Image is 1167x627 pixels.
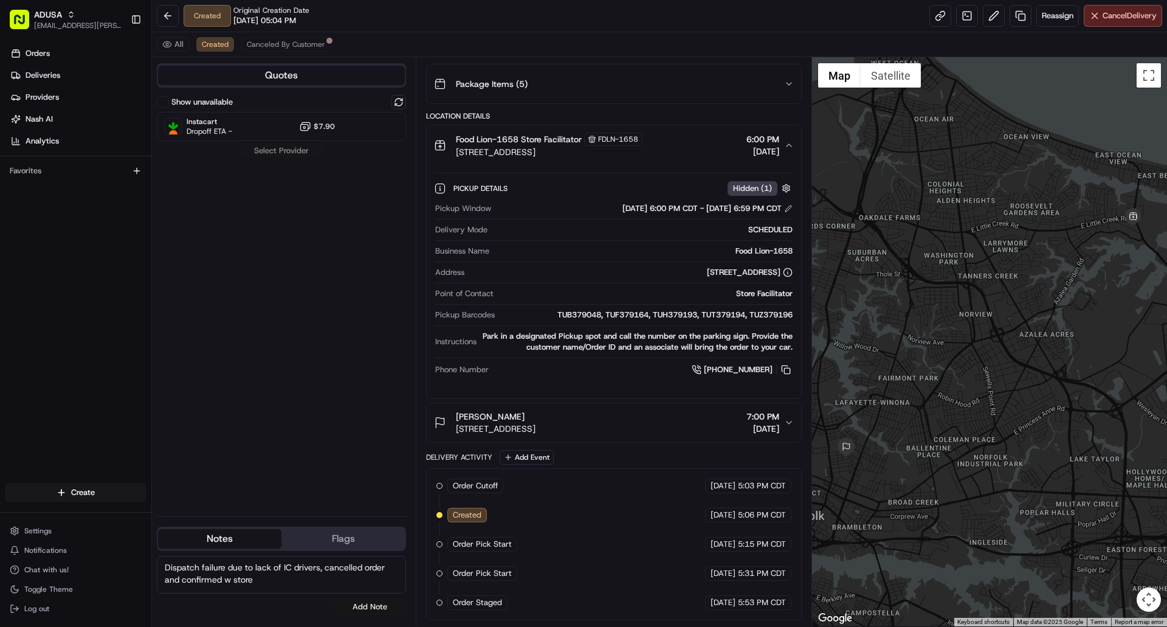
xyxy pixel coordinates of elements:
span: Original Creation Date [233,5,309,15]
input: Clear [32,78,201,91]
span: Analytics [26,136,59,147]
div: Delivery Activity [426,452,492,462]
span: Phone Number [435,364,489,375]
button: Hidden (1) [728,181,794,196]
button: ADUSA[EMAIL_ADDRESS][PERSON_NAME][DOMAIN_NAME] [5,5,126,34]
span: Order Cutoff [453,480,498,491]
button: Canceled By Customer [241,37,331,52]
a: 💻API Documentation [98,171,200,193]
span: Order Staged [453,597,502,608]
button: Settings [5,522,146,539]
span: Settings [24,526,52,536]
span: [DATE] [711,480,735,491]
button: Flags [281,529,405,549]
span: Pylon [121,206,147,215]
button: [EMAIL_ADDRESS][PERSON_NAME][DOMAIN_NAME] [34,21,121,30]
button: Quotes [158,66,405,85]
img: 1736555255976-a54dd68f-1ca7-489b-9aae-adbdc363a1c4 [12,116,34,138]
div: SCHEDULED [492,224,792,235]
span: Orders [26,48,50,59]
button: Notes [158,529,281,549]
span: [PHONE_NUMBER] [704,364,773,375]
label: Show unavailable [171,97,233,108]
div: Food Lion-1658 Store FacilitatorFDLN-1658[STREET_ADDRESS]6:00 PM[DATE] [427,165,800,398]
span: Providers [26,92,59,103]
span: Map data ©2025 Google [1017,618,1083,625]
span: Order Pick Start [453,539,512,550]
a: 📗Knowledge Base [7,171,98,193]
button: All [157,37,189,52]
a: Nash AI [5,109,151,129]
span: Deliveries [26,70,60,81]
a: Terms (opens in new tab) [1090,618,1107,625]
span: Pickup Details [453,184,510,193]
button: Toggle Theme [5,581,146,598]
button: Show street map [818,63,861,88]
span: Chat with us! [24,565,69,575]
textarea: Dispatch failure due to lack of IC drivers, cancelled order and confirmed w store [157,556,406,594]
span: 5:06 PM CDT [738,510,786,521]
button: $7.90 [299,120,335,133]
span: Instacart [187,117,232,126]
a: [PHONE_NUMBER] [692,363,793,376]
span: Instructions [435,336,477,347]
span: API Documentation [115,176,195,189]
span: 5:03 PM CDT [738,480,786,491]
button: Chat with us! [5,561,146,578]
span: [DATE] [711,510,735,521]
span: [DATE] [711,539,735,550]
span: Dropoff ETA - [187,126,232,136]
span: Business Name [435,246,489,257]
button: CancelDelivery [1084,5,1162,27]
span: Reassign [1042,10,1073,21]
button: Notifications [5,542,146,559]
button: Food Lion-1658 Store FacilitatorFDLN-1658[STREET_ADDRESS]6:00 PM[DATE] [427,125,800,165]
div: [STREET_ADDRESS] [707,267,793,278]
span: $7.90 [314,122,335,131]
div: Store Facilitator [498,288,792,299]
span: Canceled By Customer [247,40,325,49]
a: Report a map error [1115,618,1163,625]
button: Add Note [333,598,406,615]
span: Pickup Window [435,203,491,214]
button: Start new chat [207,120,221,134]
span: 5:53 PM CDT [738,597,786,608]
span: Cancel Delivery [1103,10,1157,21]
a: Powered byPylon [86,206,147,215]
button: Created [196,37,234,52]
span: [PERSON_NAME] [456,410,525,423]
span: 6:00 PM [746,133,779,145]
span: Knowledge Base [24,176,93,189]
a: Analytics [5,131,151,151]
button: Show satellite imagery [861,63,921,88]
button: Package Items (5) [427,64,800,103]
div: TUB379048, TUF379164, TUH379193, TUT379194, TUZ379196 [500,310,792,320]
a: Orders [5,44,151,63]
div: Favorites [5,161,146,181]
span: Order Pick Start [453,568,512,579]
div: We're available if you need us! [41,128,154,138]
button: Reassign [1036,5,1079,27]
button: ADUSA [34,9,62,21]
span: Food Lion-1658 Store Facilitator [456,133,582,145]
span: 5:15 PM CDT [738,539,786,550]
span: [DATE] [746,145,779,158]
a: Deliveries [5,66,151,85]
span: [STREET_ADDRESS] [456,146,642,158]
span: [DATE] 05:04 PM [233,15,296,26]
button: Add Event [500,450,554,465]
span: [DATE] [711,568,735,579]
span: Delivery Mode [435,224,487,235]
span: Create [71,487,95,498]
span: Created [202,40,229,49]
button: Log out [5,600,146,617]
span: Hidden ( 1 ) [733,183,772,194]
div: 💻 [103,178,112,187]
span: 7:00 PM [746,410,779,423]
img: Nash [12,12,36,36]
button: Create [5,483,146,502]
img: Google [815,611,855,626]
p: Welcome 👋 [12,49,221,68]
